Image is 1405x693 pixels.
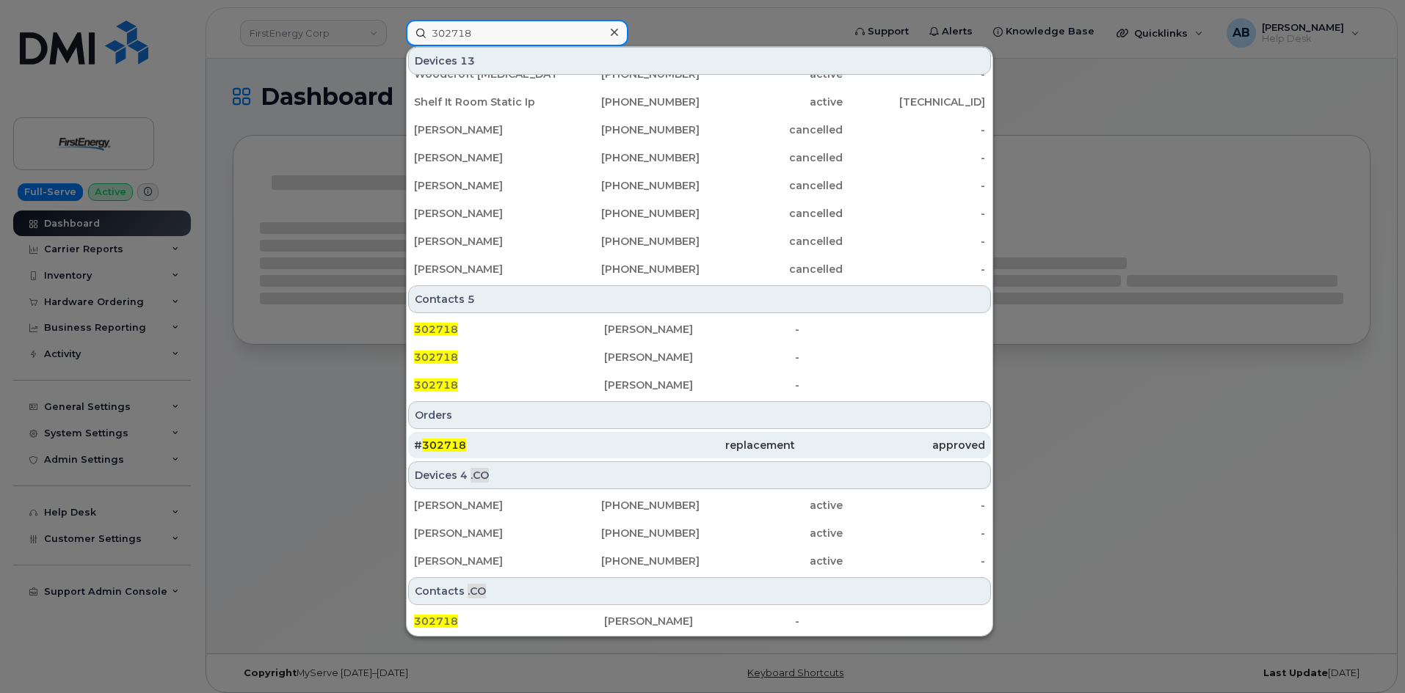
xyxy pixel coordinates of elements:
[408,200,991,227] a: [PERSON_NAME][PHONE_NUMBER]cancelled-
[1341,629,1394,682] iframe: Messenger Launcher
[408,228,991,254] a: [PERSON_NAME][PHONE_NUMBER]cancelled-
[700,498,843,513] div: active
[843,206,986,221] div: -
[557,234,700,249] div: [PHONE_NUMBER]
[557,178,700,193] div: [PHONE_NUMBER]
[408,432,991,458] a: #302718replacementapproved
[557,554,700,568] div: [PHONE_NUMBER]
[414,351,458,364] span: 302718
[408,89,991,115] a: Shelf It Room Static Ip[PHONE_NUMBER]active[TECHNICAL_ID]
[414,498,557,513] div: [PERSON_NAME]
[843,498,986,513] div: -
[795,378,985,392] div: -
[843,178,986,193] div: -
[408,372,991,398] a: 302718[PERSON_NAME]-
[604,438,794,452] div: replacement
[408,316,991,342] a: 302718[PERSON_NAME]-
[414,95,557,109] div: Shelf It Room Static Ip
[700,178,843,193] div: cancelled
[414,262,557,276] div: [PERSON_NAME]
[795,438,985,452] div: approved
[557,526,700,540] div: [PHONE_NUMBER]
[700,526,843,540] div: active
[843,526,986,540] div: -
[843,234,986,249] div: -
[408,117,991,143] a: [PERSON_NAME][PHONE_NUMBER]cancelled-
[843,554,986,568] div: -
[408,344,991,370] a: 302718[PERSON_NAME]-
[414,526,557,540] div: [PERSON_NAME]
[604,350,794,364] div: [PERSON_NAME]
[795,614,985,628] div: -
[468,584,486,598] span: .CO
[408,608,991,634] a: 302718[PERSON_NAME]-
[795,350,985,364] div: -
[700,234,843,249] div: cancelled
[414,206,557,221] div: [PERSON_NAME]
[414,323,458,336] span: 302718
[468,292,475,307] span: 5
[408,492,991,518] a: [PERSON_NAME][PHONE_NUMBER]active-
[414,438,604,452] div: #
[557,150,700,165] div: [PHONE_NUMBER]
[414,178,557,193] div: [PERSON_NAME]
[843,122,986,137] div: -
[408,47,991,75] div: Devices
[414,554,557,568] div: [PERSON_NAME]
[604,614,794,628] div: [PERSON_NAME]
[604,322,794,337] div: [PERSON_NAME]
[557,262,700,276] div: [PHONE_NUMBER]
[408,461,991,489] div: Devices
[408,548,991,574] a: [PERSON_NAME][PHONE_NUMBER]active-
[408,577,991,605] div: Contacts
[795,322,985,337] div: -
[408,172,991,199] a: [PERSON_NAME][PHONE_NUMBER]cancelled-
[700,150,843,165] div: cancelled
[408,144,991,171] a: [PERSON_NAME][PHONE_NUMBER]cancelled-
[422,439,466,452] span: 302718
[700,206,843,221] div: cancelled
[414,378,458,392] span: 302718
[604,378,794,392] div: [PERSON_NAME]
[408,61,991,87] a: Woodcroft [MEDICAL_DATA] 2016[PHONE_NUMBER]active-
[557,206,700,221] div: [PHONE_NUMBER]
[460,54,475,68] span: 13
[700,122,843,137] div: cancelled
[700,95,843,109] div: active
[843,262,986,276] div: -
[843,95,986,109] div: [TECHNICAL_ID]
[700,554,843,568] div: active
[460,468,468,483] span: 4
[843,150,986,165] div: -
[408,285,991,313] div: Contacts
[414,122,557,137] div: [PERSON_NAME]
[408,401,991,429] div: Orders
[557,122,700,137] div: [PHONE_NUMBER]
[414,150,557,165] div: [PERSON_NAME]
[408,256,991,282] a: [PERSON_NAME][PHONE_NUMBER]cancelled-
[471,468,489,483] span: .CO
[557,498,700,513] div: [PHONE_NUMBER]
[414,234,557,249] div: [PERSON_NAME]
[700,262,843,276] div: cancelled
[557,95,700,109] div: [PHONE_NUMBER]
[414,615,458,628] span: 302718
[408,520,991,546] a: [PERSON_NAME][PHONE_NUMBER]active-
